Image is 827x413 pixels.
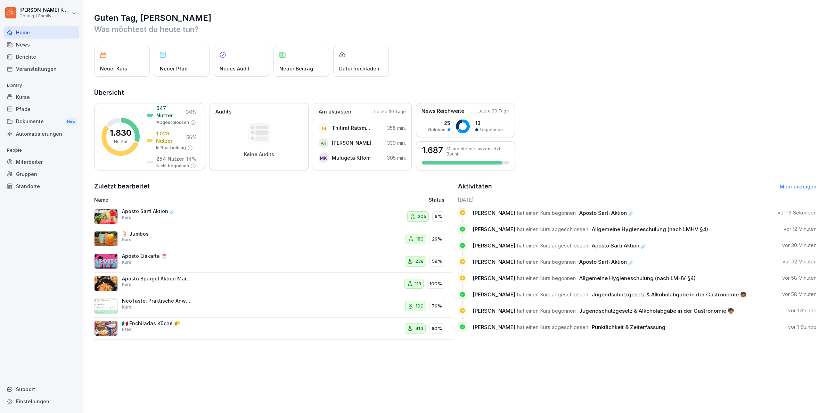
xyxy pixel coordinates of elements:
[387,124,406,132] p: 358 min.
[421,107,464,115] p: News Reichweite
[517,307,576,314] span: hat einen Kurs begonnen
[19,14,70,18] p: Concept Family
[114,138,128,145] p: Nutzer
[3,63,79,75] div: Veranstaltungen
[156,119,189,126] p: Abgeschlossen
[3,128,79,140] a: Automatisierungen
[473,210,515,216] span: [PERSON_NAME]
[517,242,588,249] span: hat einen Kurs abgeschlossen
[422,146,443,154] h3: 1.687
[94,254,118,269] img: jodldgla1n88m1zx1ylvr2oo.png
[3,145,79,156] p: People
[122,320,191,327] p: 🇲🇽 Enchiladas Küche 🌮
[3,115,79,128] div: Dokumente
[429,196,444,203] p: Status
[475,119,503,127] p: 13
[3,103,79,115] div: Pfade
[215,108,231,116] p: Audits
[3,395,79,407] a: Einstellungen
[458,182,492,191] h2: Aktivitäten
[3,180,79,192] div: Standorte
[579,275,696,281] span: Allgemeine Hygieneschulung (nach LMHV §4)
[428,119,450,127] p: 25
[592,226,708,233] span: Allgemeine Hygieneschulung (nach LMHV §4)
[319,153,328,163] div: MK
[279,65,313,72] p: Neuer Beitrag
[94,276,118,291] img: isb9lridv6egofu7izgpgbo7.png
[332,154,370,161] p: Mulugeta Kflom
[156,163,189,169] p: Nicht begonnen
[94,182,453,191] h2: Zuletzt bearbeitet
[3,51,79,63] div: Berichte
[579,259,635,265] span: Aposto Sarti Aktion ☄️
[782,242,817,249] p: vor 30 Minuten
[3,156,79,168] div: Mitarbeiter
[3,26,79,39] div: Home
[788,323,817,330] p: vor 1 Stunde
[415,280,421,287] p: 113
[416,303,424,310] p: 100
[94,228,453,251] a: 🍹 JumbosKurs18029%
[3,39,79,51] a: News
[94,209,118,224] img: nkpv5u16vvkupyiwqf6da0hm.png
[332,124,372,132] p: Thitirat Ratsmee
[244,151,274,158] p: Keine Audits
[579,307,734,314] span: Jugendschutzgesetz & Alkoholabgabe in der Gastronomie 🧒🏽
[94,298,118,314] img: bhqog385s1g68g86oc7xqg30.png
[122,281,131,288] p: Kurs
[94,24,817,35] p: Was möchtest du heute tun?
[94,273,453,295] a: Aposto Spargel Aktion Mai+[DATE] 🍽Kurs113100%
[780,184,817,189] a: Mehr anzeigen
[319,123,328,133] div: TR
[517,210,576,216] span: hat einen Kurs begonnen
[592,324,665,330] span: Pünktlichkeit & Zeiterfassung
[473,242,515,249] span: [PERSON_NAME]
[473,324,515,330] span: [PERSON_NAME]
[432,258,442,265] p: 59%
[416,236,424,243] p: 180
[387,139,406,146] p: 339 min.
[458,196,817,203] h6: [DATE]
[94,250,453,273] a: Aposto Eiskarte 🍧Kurs23859%
[788,307,817,314] p: vor 1 Stunde
[3,168,79,180] a: Gruppen
[783,258,817,265] p: vor 32 Minuten
[429,280,442,287] p: 100%
[387,154,406,161] p: 305 min.
[477,108,509,114] p: Letzte 30 Tage
[592,291,747,298] span: Jugendschutzgesetz & Alkoholabgabe in der Gastronomie 🧒🏽
[186,108,197,116] p: 30 %
[432,303,442,310] p: 79%
[122,253,191,259] p: Aposto Eiskarte 🍧
[3,91,79,103] a: Kurse
[592,242,647,249] span: Aposto Sarti Aktion ☄️
[778,209,817,216] p: vor 16 Sekunden
[156,104,184,119] p: 547 Nutzer
[473,275,515,281] span: [PERSON_NAME]
[122,326,132,332] p: Pfad
[94,321,118,336] img: qippr217k8kfyop1pnk35cuo.png
[319,108,351,116] p: Am aktivsten
[122,276,191,282] p: Aposto Spargel Aktion Mai+[DATE] 🍽
[122,237,131,243] p: Kurs
[473,226,515,233] span: [PERSON_NAME]
[579,210,635,216] span: Aposto Sarti Aktion ☄️
[122,231,191,237] p: 🍹 Jumbos
[122,298,191,304] p: NeoTaste: Praktische Anwendung im Enchilada Betrieb✨
[94,205,453,228] a: Aposto Sarti Aktion ☄️Kurs2056%
[3,115,79,128] a: DokumenteNew
[186,155,196,162] p: 14 %
[435,213,442,220] p: 6%
[339,65,379,72] p: Datei hochladen
[100,65,127,72] p: Neuer Kurs
[94,318,453,340] a: 🇲🇽 Enchiladas Küche 🌮Pfad41460%
[374,109,406,115] p: Letzte 30 Tage
[160,65,188,72] p: Neuer Pfad
[517,291,588,298] span: hat einen Kurs abgeschlossen
[94,88,817,98] h2: Übersicht
[122,208,191,214] p: Aposto Sarti Aktion ☄️
[415,325,423,332] p: 414
[122,304,131,310] p: Kurs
